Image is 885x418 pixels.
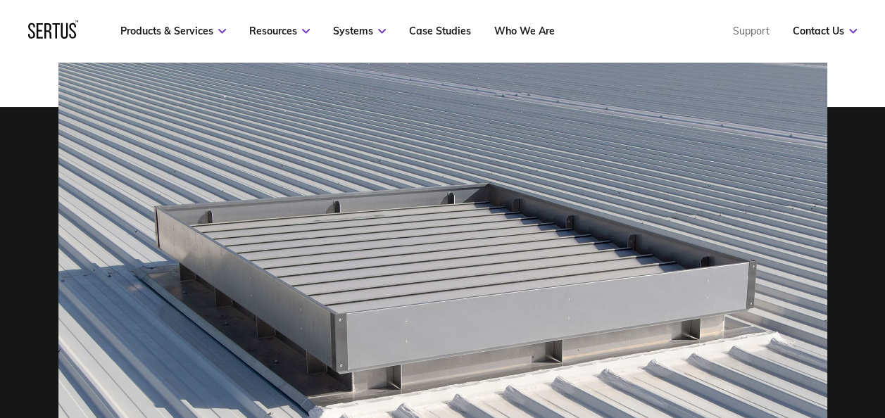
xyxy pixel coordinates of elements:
[120,25,226,37] a: Products & Services
[333,25,386,37] a: Systems
[409,25,471,37] a: Case Studies
[793,25,857,37] a: Contact Us
[733,25,770,37] a: Support
[249,25,310,37] a: Resources
[632,255,885,418] iframe: Chat Widget
[494,25,555,37] a: Who We Are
